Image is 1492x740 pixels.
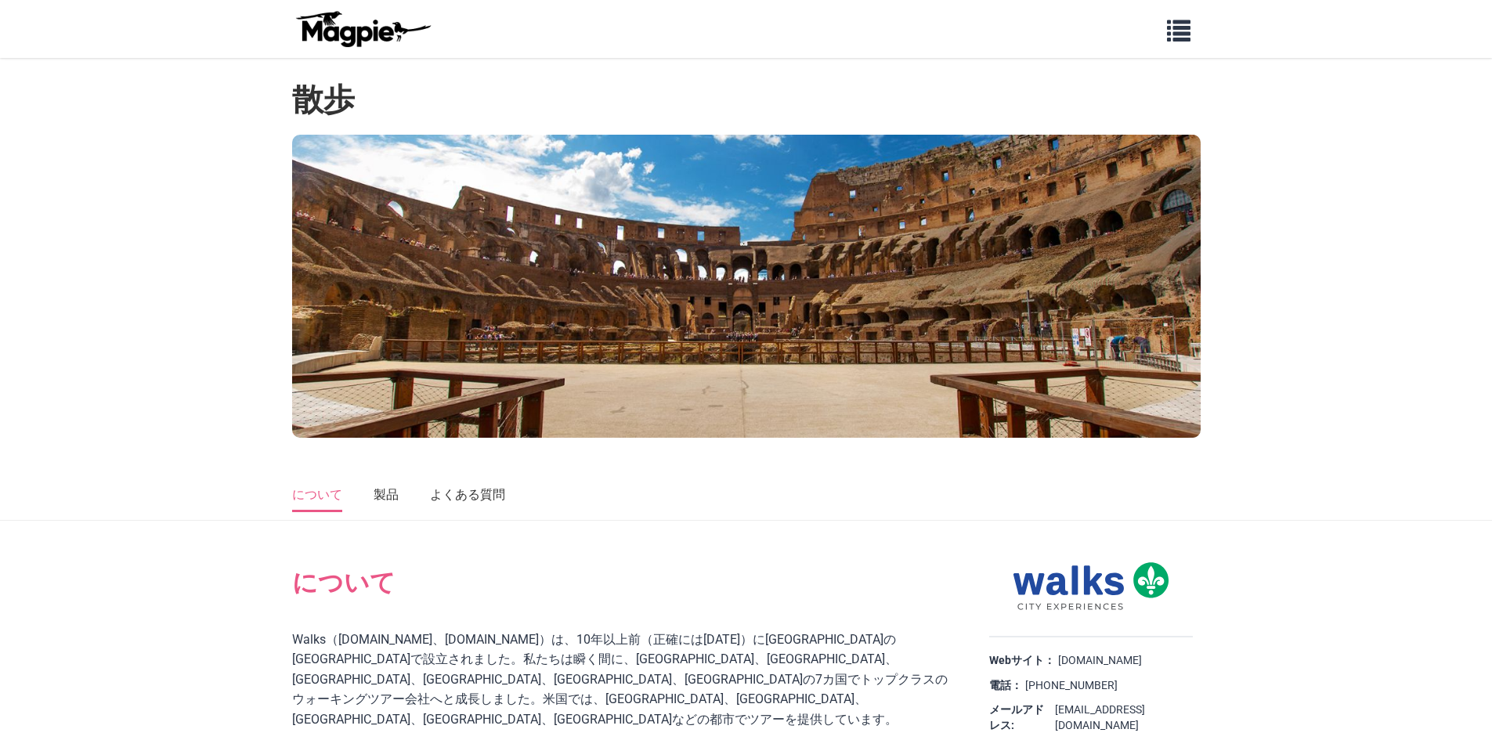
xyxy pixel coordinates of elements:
[292,479,342,512] a: について
[374,479,399,512] a: 製品
[989,679,1022,691] font: 電話：
[989,703,1044,731] font: メールアドレス:
[292,81,355,118] font: 散歩
[989,654,1055,666] font: Webサイト：
[445,632,539,647] a: [DOMAIN_NAME]
[292,10,433,48] img: logo-ab69f6fb50320c5b225c76a69d11143b.png
[1025,679,1118,691] font: [PHONE_NUMBER]
[292,135,1201,438] img: ウォーキングバナー
[292,632,338,647] font: Walks（
[374,487,399,502] font: 製品
[430,479,505,512] a: よくある質問
[292,632,948,727] font: ）は、10年以上前（正確には[DATE]）に[GEOGRAPHIC_DATA]の[GEOGRAPHIC_DATA]で設立されました。私たちは瞬く間に、[GEOGRAPHIC_DATA]、[GEO...
[292,487,342,502] font: について
[1013,560,1169,612] img: ウォークスのロゴ
[1058,653,1142,669] a: [DOMAIN_NAME]
[292,568,396,597] font: について
[432,632,445,647] font: 、
[1055,702,1192,733] a: [EMAIL_ADDRESS][DOMAIN_NAME]
[430,487,505,502] font: よくある質問
[1055,703,1145,731] font: [EMAIL_ADDRESS][DOMAIN_NAME]
[338,632,432,647] a: [DOMAIN_NAME]
[1058,654,1142,666] font: [DOMAIN_NAME]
